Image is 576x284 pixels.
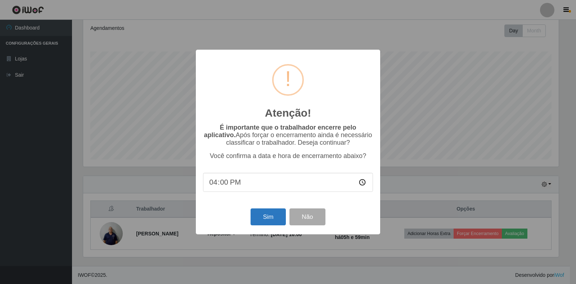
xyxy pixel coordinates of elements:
[204,124,356,139] b: É importante que o trabalhador encerre pelo aplicativo.
[265,107,311,120] h2: Atenção!
[289,208,325,225] button: Não
[203,152,373,160] p: Você confirma a data e hora de encerramento abaixo?
[251,208,285,225] button: Sim
[203,124,373,146] p: Após forçar o encerramento ainda é necessário classificar o trabalhador. Deseja continuar?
